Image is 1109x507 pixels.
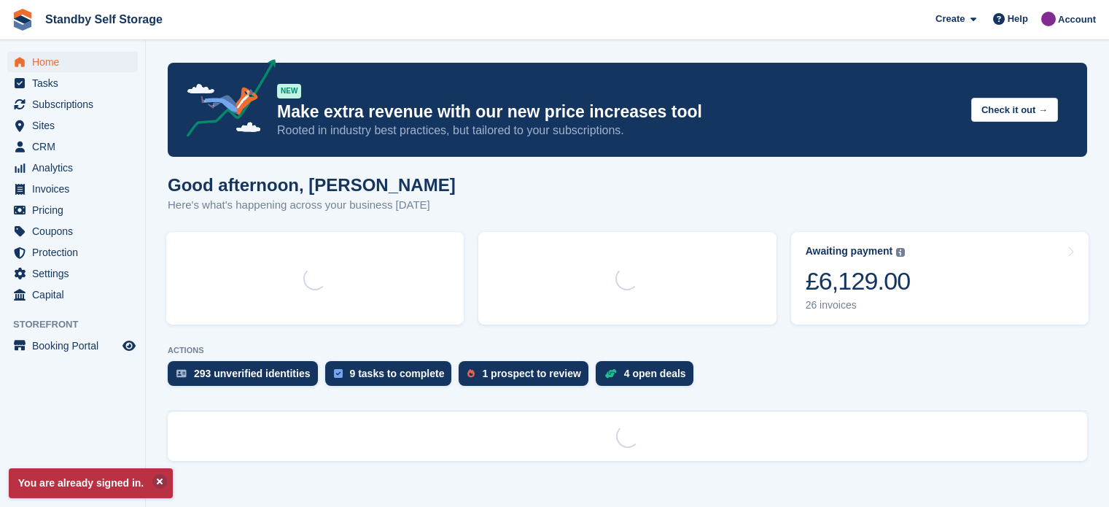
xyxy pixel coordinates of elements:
[168,361,325,393] a: 293 unverified identities
[806,245,893,258] div: Awaiting payment
[12,9,34,31] img: stora-icon-8386f47178a22dfd0bd8f6a31ec36ba5ce8667c1dd55bd0f319d3a0aa187defe.svg
[7,52,138,72] a: menu
[277,84,301,98] div: NEW
[791,232,1089,325] a: Awaiting payment £6,129.00 26 invoices
[168,346,1087,355] p: ACTIONS
[120,337,138,355] a: Preview store
[596,361,701,393] a: 4 open deals
[1008,12,1028,26] span: Help
[624,368,686,379] div: 4 open deals
[334,369,343,378] img: task-75834270c22a3079a89374b754ae025e5fb1db73e45f91037f5363f120a921f8.svg
[7,263,138,284] a: menu
[32,179,120,199] span: Invoices
[482,368,580,379] div: 1 prospect to review
[7,336,138,356] a: menu
[7,136,138,157] a: menu
[277,101,960,123] p: Make extra revenue with our new price increases tool
[168,197,456,214] p: Here's what's happening across your business [DATE]
[32,52,120,72] span: Home
[32,200,120,220] span: Pricing
[971,98,1058,122] button: Check it out →
[7,94,138,115] a: menu
[935,12,965,26] span: Create
[1058,12,1096,27] span: Account
[168,175,456,195] h1: Good afternoon, [PERSON_NAME]
[32,285,120,305] span: Capital
[32,115,120,136] span: Sites
[7,221,138,241] a: menu
[32,73,120,93] span: Tasks
[32,336,120,356] span: Booking Portal
[7,285,138,305] a: menu
[194,368,311,379] div: 293 unverified identities
[277,123,960,139] p: Rooted in industry best practices, but tailored to your subscriptions.
[806,299,911,311] div: 26 invoices
[7,73,138,93] a: menu
[896,248,905,257] img: icon-info-grey-7440780725fd019a000dd9b08b2336e03edf1995a4989e88bcd33f0948082b44.svg
[7,200,138,220] a: menu
[32,221,120,241] span: Coupons
[32,242,120,263] span: Protection
[459,361,595,393] a: 1 prospect to review
[32,158,120,178] span: Analytics
[174,59,276,142] img: price-adjustments-announcement-icon-8257ccfd72463d97f412b2fc003d46551f7dbcb40ab6d574587a9cd5c0d94...
[1041,12,1056,26] img: Sue Ford
[806,266,911,296] div: £6,129.00
[7,115,138,136] a: menu
[32,136,120,157] span: CRM
[7,158,138,178] a: menu
[350,368,445,379] div: 9 tasks to complete
[176,369,187,378] img: verify_identity-adf6edd0f0f0b5bbfe63781bf79b02c33cf7c696d77639b501bdc392416b5a36.svg
[13,317,145,332] span: Storefront
[325,361,459,393] a: 9 tasks to complete
[604,368,617,379] img: deal-1b604bf984904fb50ccaf53a9ad4b4a5d6e5aea283cecdc64d6e3604feb123c2.svg
[39,7,168,31] a: Standby Self Storage
[7,242,138,263] a: menu
[467,369,475,378] img: prospect-51fa495bee0391a8d652442698ab0144808aea92771e9ea1ae160a38d050c398.svg
[9,468,173,498] p: You are already signed in.
[7,179,138,199] a: menu
[32,263,120,284] span: Settings
[32,94,120,115] span: Subscriptions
